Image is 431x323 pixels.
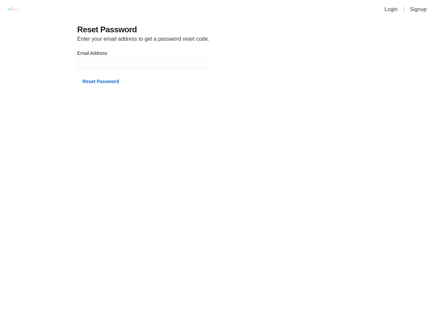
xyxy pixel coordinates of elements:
[385,6,398,12] a: Login
[77,50,209,57] label: Email Address
[5,2,20,17] img: logo
[400,5,407,13] li: |
[77,35,209,43] p: Enter your email address to get a password reset code.
[77,75,124,87] button: Reset Password
[77,24,282,35] h3: Reset Password
[410,6,427,12] a: Signup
